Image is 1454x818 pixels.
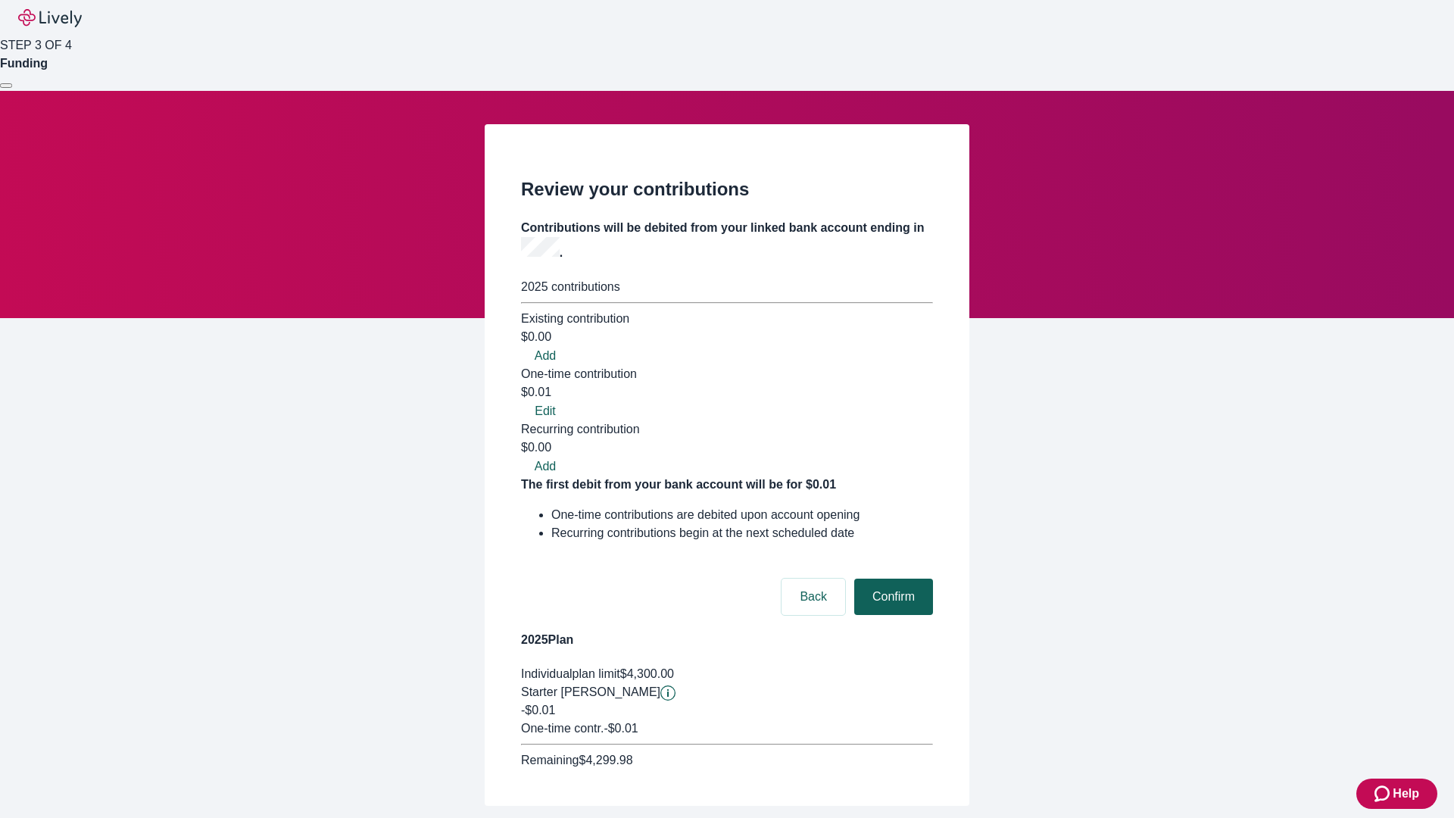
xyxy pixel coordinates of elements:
svg: Starter penny details [660,685,676,701]
strong: The first debit from your bank account will be for $0.01 [521,478,836,491]
div: 2025 contributions [521,278,933,296]
div: $0.01 [521,383,933,401]
svg: Zendesk support icon [1374,785,1393,803]
button: Back [782,579,845,615]
span: Starter [PERSON_NAME] [521,685,660,698]
li: Recurring contributions begin at the next scheduled date [551,524,933,542]
span: $4,299.98 [579,754,632,766]
li: One-time contributions are debited upon account opening [551,506,933,524]
h2: Review your contributions [521,176,933,203]
span: Remaining [521,754,579,766]
button: Lively will contribute $0.01 to establish your account [660,685,676,701]
div: Recurring contribution [521,420,933,439]
h4: Contributions will be debited from your linked bank account ending in . [521,219,933,262]
button: Add [521,457,569,476]
button: Confirm [854,579,933,615]
div: $0.00 [521,328,933,346]
div: One-time contribution [521,365,933,383]
span: $4,300.00 [620,667,674,680]
span: Help [1393,785,1419,803]
h4: 2025 Plan [521,631,933,649]
span: Individual plan limit [521,667,620,680]
span: - $0.01 [604,722,638,735]
button: Edit [521,402,569,420]
span: One-time contr. [521,722,604,735]
div: Existing contribution [521,310,933,328]
img: Lively [18,9,82,27]
div: $0.00 [521,439,933,457]
button: Zendesk support iconHelp [1356,779,1437,809]
span: -$0.01 [521,704,555,717]
button: Add [521,347,569,365]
